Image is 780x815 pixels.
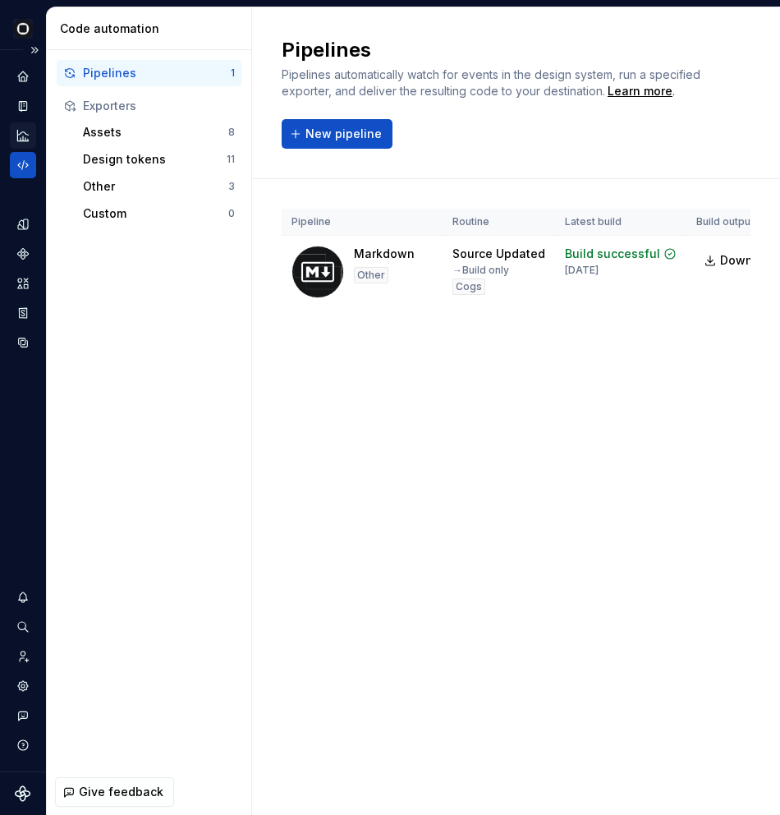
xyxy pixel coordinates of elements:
[83,205,228,222] div: Custom
[76,173,241,200] button: Other3
[83,124,228,140] div: Assets
[354,246,415,262] div: Markdown
[10,93,36,119] a: Documentation
[452,246,545,262] div: Source Updated
[10,673,36,699] a: Settings
[76,200,241,227] button: Custom0
[10,211,36,237] a: Design tokens
[10,241,36,267] a: Components
[282,209,443,236] th: Pipeline
[15,785,31,802] svg: Supernova Logo
[282,67,704,98] span: Pipelines automatically watch for events in the design system, run a specified exporter, and deli...
[305,126,382,142] span: New pipeline
[354,267,388,283] div: Other
[76,146,241,173] button: Design tokens11
[55,777,174,807] button: Give feedback
[76,119,241,145] button: Assets8
[565,264,599,277] div: [DATE]
[565,246,660,262] div: Build successful
[555,209,686,236] th: Latest build
[79,784,163,800] span: Give feedback
[10,152,36,178] a: Code automation
[10,702,36,729] button: Contact support
[60,21,245,37] div: Code automation
[83,98,235,114] div: Exporters
[83,178,228,195] div: Other
[10,300,36,326] a: Storybook stories
[228,207,235,220] div: 0
[10,643,36,670] a: Invite team
[10,614,36,640] button: Search ⌘K
[13,19,33,39] img: 293001da-8814-4710-858c-a22b548e5d5c.png
[10,270,36,297] a: Assets
[228,180,235,193] div: 3
[10,584,36,610] button: Notifications
[10,63,36,90] a: Home
[23,39,46,62] button: Expand sidebar
[452,264,509,277] div: → Build only
[282,37,750,63] h2: Pipelines
[10,329,36,356] a: Data sources
[10,122,36,149] a: Analytics
[443,209,555,236] th: Routine
[605,85,675,98] span: .
[57,60,241,86] button: Pipelines1
[227,153,235,166] div: 11
[608,83,672,99] a: Learn more
[228,126,235,139] div: 8
[83,151,227,168] div: Design tokens
[452,279,485,295] div: Cogs
[83,65,231,81] div: Pipelines
[282,119,392,149] button: New pipeline
[231,67,235,80] div: 1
